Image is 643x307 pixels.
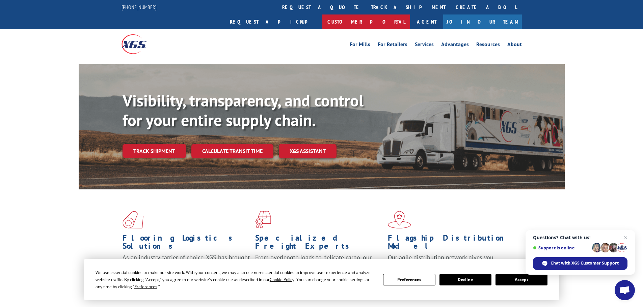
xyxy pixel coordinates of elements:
button: Decline [439,274,491,285]
a: Track shipment [123,144,186,158]
span: Cookie Policy [270,277,294,282]
span: Close chat [622,234,630,242]
h1: Flooring Logistics Solutions [123,234,250,253]
div: Open chat [615,280,635,300]
a: Customer Portal [322,14,410,29]
a: Request a pickup [225,14,322,29]
span: Questions? Chat with us! [533,235,627,240]
div: Cookie Consent Prompt [84,259,559,300]
a: XGS ASSISTANT [279,144,337,158]
a: [PHONE_NUMBER] [122,4,157,10]
a: Services [415,42,434,49]
b: Visibility, transparency, and control for your entire supply chain. [123,90,364,130]
a: Agent [410,14,443,29]
a: Join Our Team [443,14,522,29]
a: For Mills [350,42,370,49]
span: Support is online [533,245,590,250]
img: xgs-icon-flagship-distribution-model-red [388,211,411,228]
div: Chat with XGS Customer Support [533,257,627,270]
span: Preferences [134,284,157,289]
span: Chat with XGS Customer Support [551,260,619,266]
span: Our agile distribution network gives you nationwide inventory management on demand. [388,253,512,269]
div: We use essential cookies to make our site work. With your consent, we may also use non-essential ... [96,269,375,290]
button: Preferences [383,274,435,285]
a: For Retailers [378,42,407,49]
img: xgs-icon-total-supply-chain-intelligence-red [123,211,143,228]
p: From overlength loads to delicate cargo, our experienced staff knows the best way to move your fr... [255,253,383,283]
img: xgs-icon-focused-on-flooring-red [255,211,271,228]
h1: Specialized Freight Experts [255,234,383,253]
a: About [507,42,522,49]
a: Advantages [441,42,469,49]
h1: Flagship Distribution Model [388,234,515,253]
button: Accept [495,274,547,285]
a: Calculate transit time [191,144,273,158]
span: As an industry carrier of choice, XGS has brought innovation and dedication to flooring logistics... [123,253,250,277]
a: Resources [476,42,500,49]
